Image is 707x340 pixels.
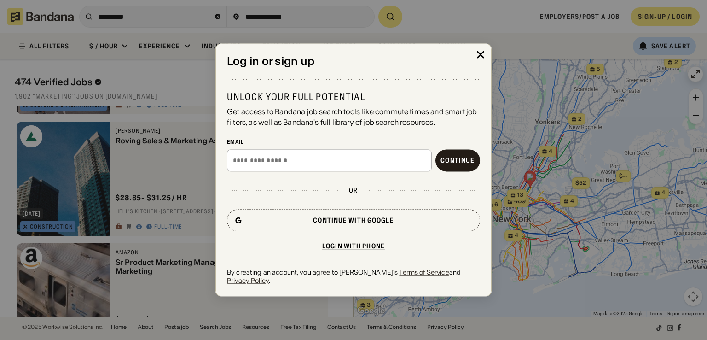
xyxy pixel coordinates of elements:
div: Login with phone [322,243,385,249]
div: Continue [440,157,475,164]
div: Continue with Google [313,217,394,223]
div: Log in or sign up [227,55,480,68]
div: or [349,186,358,194]
div: Unlock your full potential [227,91,480,103]
div: By creating an account, you agree to [PERSON_NAME]'s and . [227,268,480,285]
a: Privacy Policy [227,276,269,285]
div: Get access to Bandana job search tools like commute times and smart job filters, as well as Banda... [227,107,480,128]
a: Terms of Service [399,268,449,276]
div: Email [227,138,480,146]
